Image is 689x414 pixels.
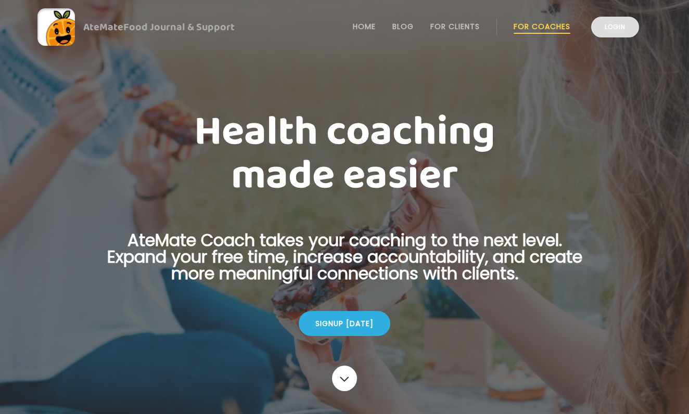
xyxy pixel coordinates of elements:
p: AteMate Coach takes your coaching to the next level. Expand your free time, increase accountabili... [91,232,598,294]
a: AteMateFood Journal & Support [37,8,652,46]
h1: Health coaching made easier [91,110,598,198]
a: For Clients [430,22,480,31]
a: Login [591,17,639,37]
div: Signup [DATE] [299,311,390,336]
a: Blog [392,22,414,31]
a: Home [353,22,376,31]
span: Food Journal & Support [123,19,235,35]
a: For Coaches [514,22,570,31]
div: AteMate [75,19,235,35]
